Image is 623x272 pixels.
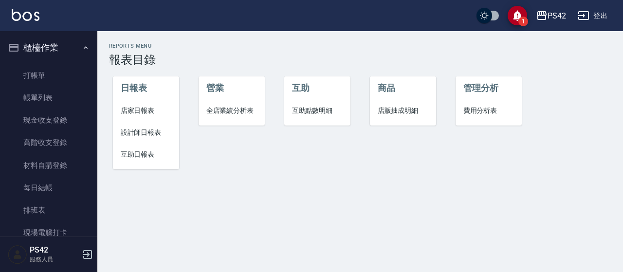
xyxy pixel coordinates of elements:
[30,255,79,264] p: 服務人員
[4,131,93,154] a: 高階收支登錄
[370,100,437,122] a: 店販抽成明細
[4,177,93,199] a: 每日結帳
[292,106,343,116] span: 互助點數明細
[109,43,611,49] h2: Reports Menu
[456,76,522,100] li: 管理分析
[121,127,172,138] span: 設計師日報表
[4,221,93,244] a: 現場電腦打卡
[113,144,180,165] a: 互助日報表
[508,6,527,25] button: save
[284,100,351,122] a: 互助點數明細
[4,35,93,60] button: 櫃檯作業
[370,76,437,100] li: 商品
[121,106,172,116] span: 店家日報表
[206,106,257,116] span: 全店業績分析表
[8,245,27,264] img: Person
[4,87,93,109] a: 帳單列表
[109,53,611,67] h3: 報表目錄
[113,122,180,144] a: 設計師日報表
[4,154,93,177] a: 材料自購登錄
[199,100,265,122] a: 全店業績分析表
[113,76,180,100] li: 日報表
[548,10,566,22] div: PS42
[463,106,514,116] span: 費用分析表
[113,100,180,122] a: 店家日報表
[4,199,93,221] a: 排班表
[518,17,528,26] span: 1
[378,106,429,116] span: 店販抽成明細
[4,64,93,87] a: 打帳單
[121,149,172,160] span: 互助日報表
[456,100,522,122] a: 費用分析表
[12,9,39,21] img: Logo
[532,6,570,26] button: PS42
[199,76,265,100] li: 營業
[4,109,93,131] a: 現金收支登錄
[30,245,79,255] h5: PS42
[574,7,611,25] button: 登出
[284,76,351,100] li: 互助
